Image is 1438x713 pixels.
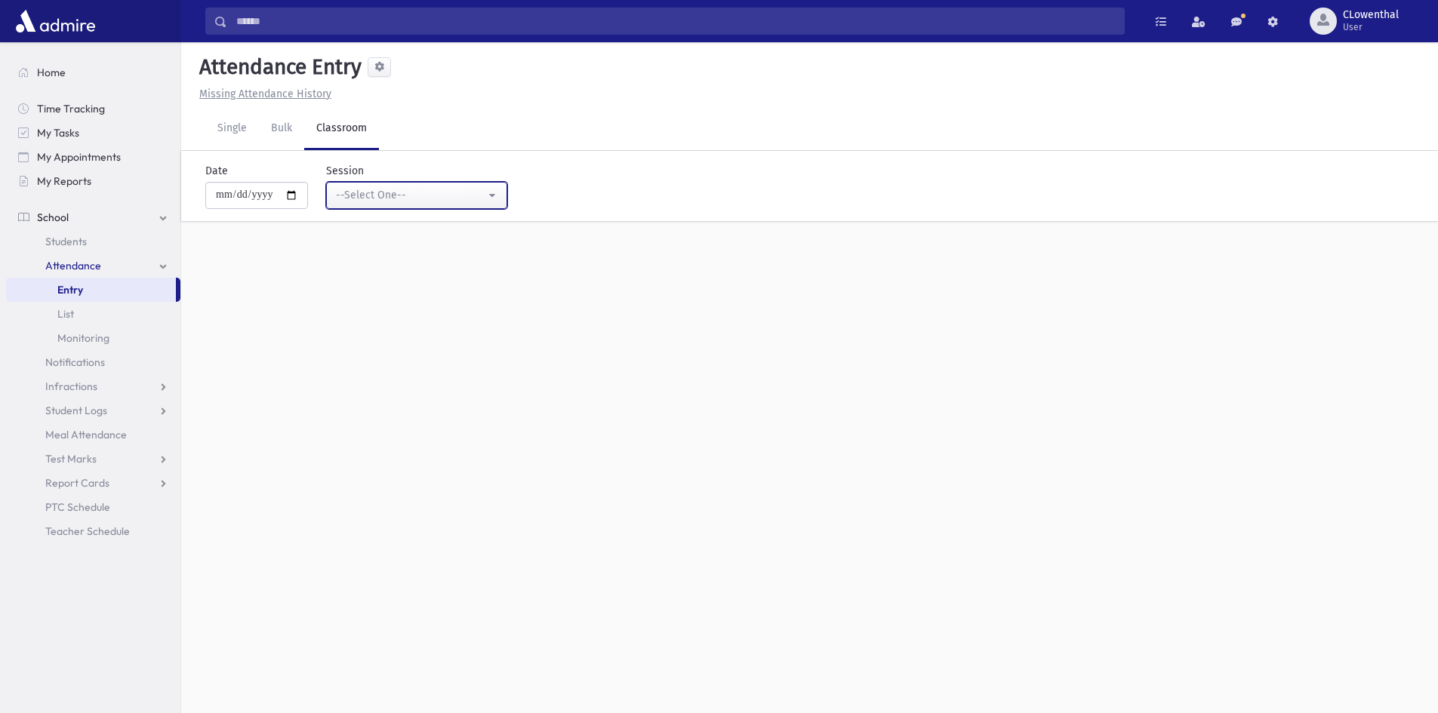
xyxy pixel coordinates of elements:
[12,6,99,36] img: AdmirePro
[6,495,180,519] a: PTC Schedule
[6,350,180,374] a: Notifications
[6,121,180,145] a: My Tasks
[6,169,180,193] a: My Reports
[6,447,180,471] a: Test Marks
[205,163,228,179] label: Date
[193,54,362,80] h5: Attendance Entry
[6,423,180,447] a: Meal Attendance
[45,259,101,272] span: Attendance
[45,428,127,441] span: Meal Attendance
[6,374,180,398] a: Infractions
[45,235,87,248] span: Students
[45,500,110,514] span: PTC Schedule
[37,102,105,115] span: Time Tracking
[45,355,105,369] span: Notifications
[1343,21,1399,33] span: User
[57,283,83,297] span: Entry
[6,205,180,229] a: School
[6,278,176,302] a: Entry
[6,97,180,121] a: Time Tracking
[37,211,69,224] span: School
[57,307,74,321] span: List
[193,88,331,100] a: Missing Attendance History
[6,145,180,169] a: My Appointments
[37,66,66,79] span: Home
[205,108,259,150] a: Single
[326,182,507,209] button: --Select One--
[45,380,97,393] span: Infractions
[45,404,107,417] span: Student Logs
[199,88,331,100] u: Missing Attendance History
[6,254,180,278] a: Attendance
[57,331,109,345] span: Monitoring
[45,452,97,466] span: Test Marks
[6,398,180,423] a: Student Logs
[326,163,364,179] label: Session
[336,187,485,203] div: --Select One--
[37,150,121,164] span: My Appointments
[6,326,180,350] a: Monitoring
[6,229,180,254] a: Students
[227,8,1124,35] input: Search
[259,108,304,150] a: Bulk
[1343,9,1399,21] span: CLowenthal
[304,108,379,150] a: Classroom
[45,524,130,538] span: Teacher Schedule
[37,126,79,140] span: My Tasks
[6,302,180,326] a: List
[6,519,180,543] a: Teacher Schedule
[6,60,180,85] a: Home
[45,476,109,490] span: Report Cards
[6,471,180,495] a: Report Cards
[37,174,91,188] span: My Reports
